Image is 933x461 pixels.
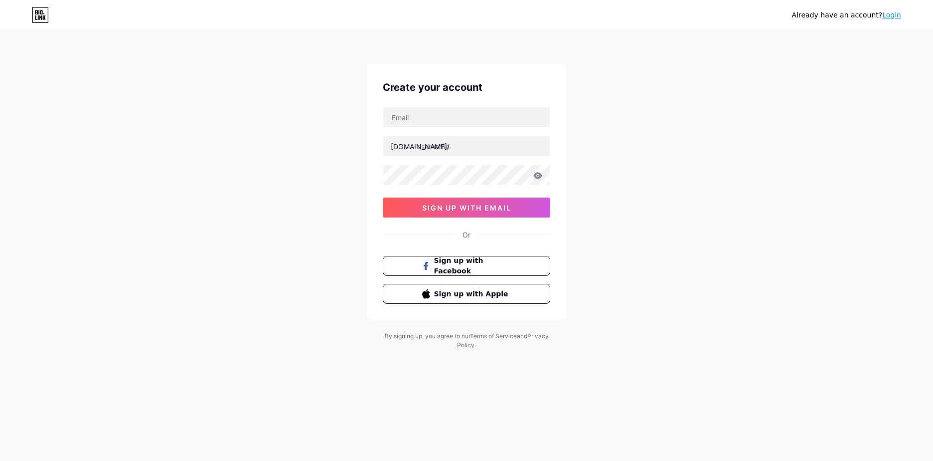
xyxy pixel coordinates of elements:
div: Create your account [383,80,550,95]
button: Sign up with Facebook [383,256,550,276]
span: Sign up with Apple [434,289,511,299]
div: By signing up, you agree to our and . [382,332,551,350]
input: Email [383,107,550,127]
button: sign up with email [383,198,550,218]
a: Terms of Service [470,332,517,340]
button: Sign up with Apple [383,284,550,304]
div: Or [463,230,470,240]
div: Already have an account? [792,10,901,20]
a: Login [882,11,901,19]
input: username [383,136,550,156]
span: Sign up with Facebook [434,255,511,276]
span: sign up with email [422,204,511,212]
div: [DOMAIN_NAME]/ [391,141,450,152]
